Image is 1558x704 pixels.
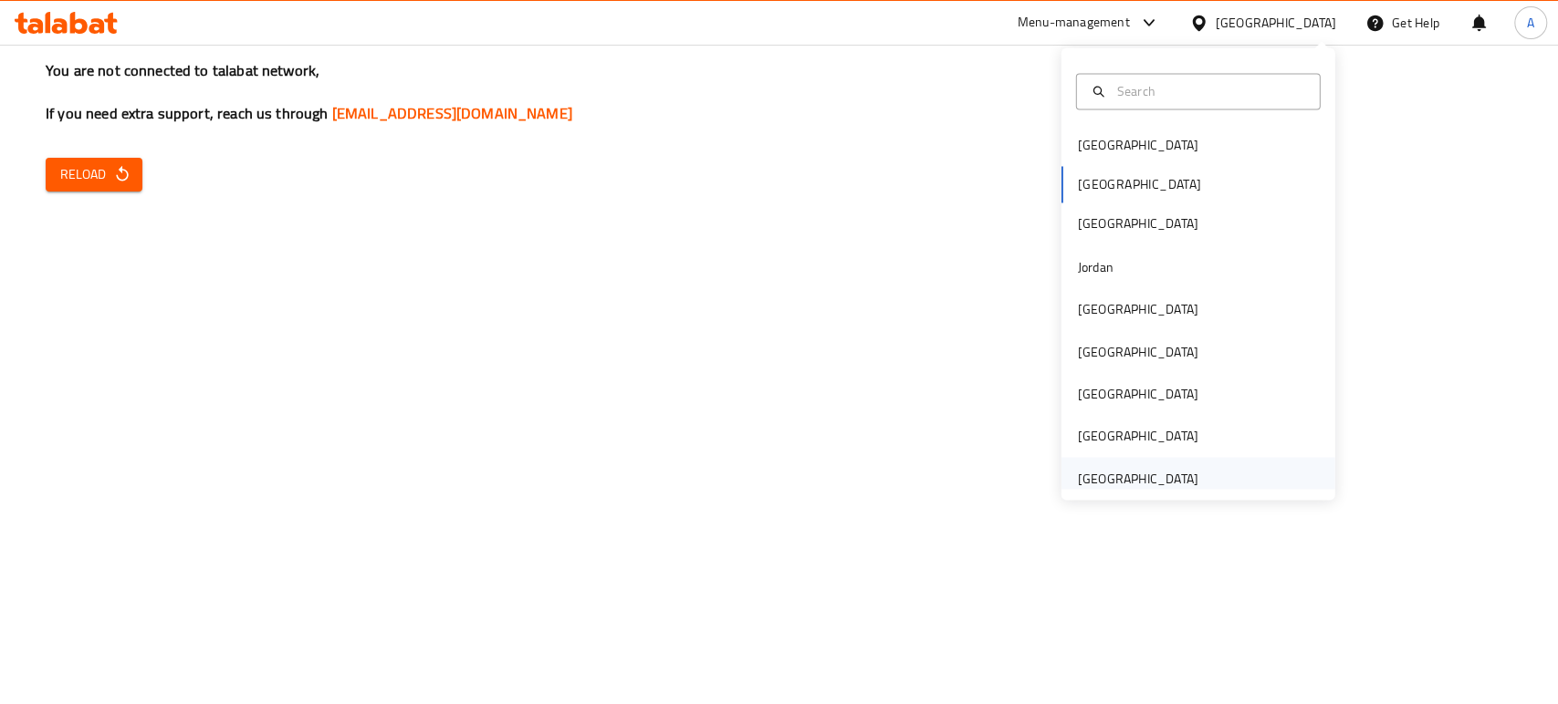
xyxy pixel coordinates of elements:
div: [GEOGRAPHIC_DATA] [1078,135,1198,155]
div: [GEOGRAPHIC_DATA] [1078,341,1198,361]
h3: You are not connected to talabat network, If you need extra support, reach us through [46,60,1512,124]
div: Jordan [1078,256,1114,276]
span: A [1527,13,1534,33]
div: [GEOGRAPHIC_DATA] [1216,13,1336,33]
div: [GEOGRAPHIC_DATA] [1078,468,1198,488]
button: Reload [46,158,142,192]
input: Search [1110,81,1309,101]
div: [GEOGRAPHIC_DATA] [1078,426,1198,446]
div: [GEOGRAPHIC_DATA] [1078,299,1198,319]
div: [GEOGRAPHIC_DATA] [1078,214,1198,234]
div: Menu-management [1018,12,1130,34]
div: [GEOGRAPHIC_DATA] [1078,383,1198,403]
a: [EMAIL_ADDRESS][DOMAIN_NAME] [332,99,572,127]
span: Reload [60,163,128,186]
